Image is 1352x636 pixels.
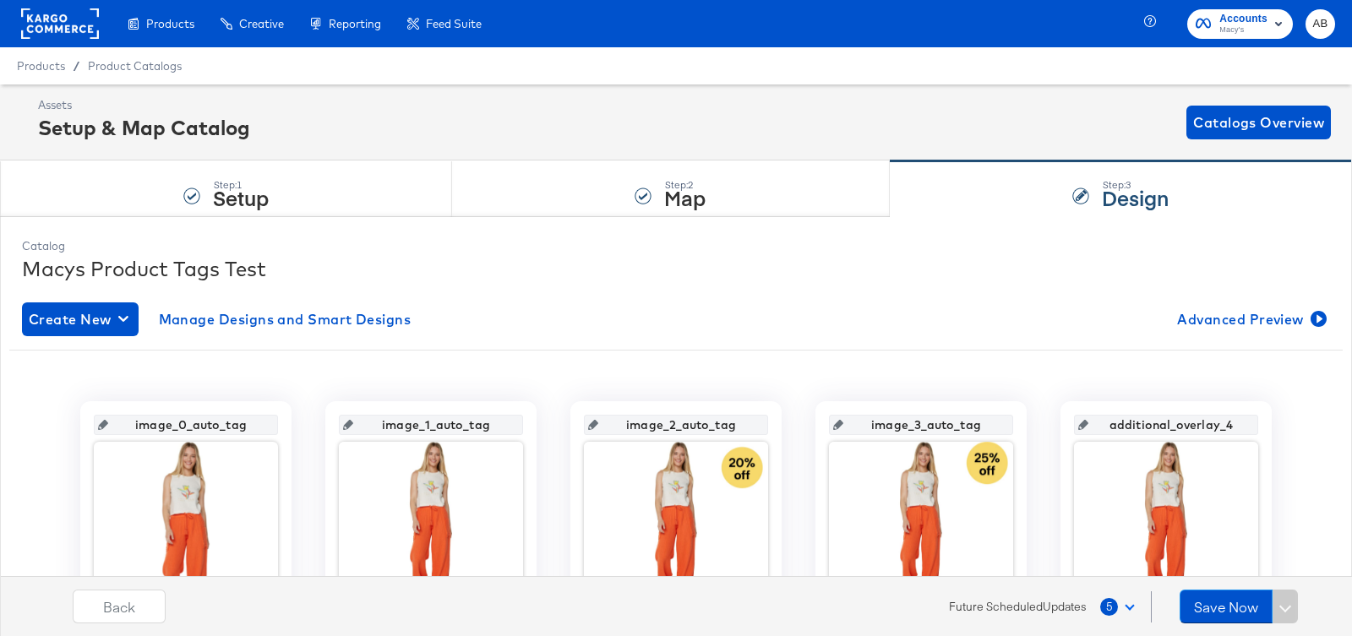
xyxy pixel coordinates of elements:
[1180,590,1273,623] button: Save Now
[65,59,88,73] span: /
[664,183,706,211] strong: Map
[73,590,166,623] button: Back
[1177,307,1323,331] span: Advanced Preview
[1102,183,1169,211] strong: Design
[1306,9,1335,39] button: AB
[1099,591,1142,622] button: 5
[29,307,132,331] span: Create New
[22,238,1330,254] div: Catalog
[22,302,139,336] button: Create New
[1186,106,1331,139] button: Catalogs Overview
[88,59,182,73] a: Product Catalogs
[1102,179,1169,191] div: Step: 3
[146,17,194,30] span: Products
[22,254,1330,283] div: Macys Product Tags Test
[664,179,706,191] div: Step: 2
[159,307,412,331] span: Manage Designs and Smart Designs
[17,59,65,73] span: Products
[329,17,381,30] span: Reporting
[1187,9,1293,39] button: AccountsMacy's
[213,179,269,191] div: Step: 1
[1219,10,1267,28] span: Accounts
[1219,24,1267,37] span: Macy's
[213,183,269,211] strong: Setup
[1312,14,1328,34] span: AB
[949,599,1087,615] span: Future Scheduled Updates
[426,17,482,30] span: Feed Suite
[1193,111,1324,134] span: Catalogs Overview
[239,17,284,30] span: Creative
[38,113,250,142] div: Setup & Map Catalog
[38,97,250,113] div: Assets
[1170,302,1330,336] button: Advanced Preview
[152,302,418,336] button: Manage Designs and Smart Designs
[1100,598,1118,616] span: 5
